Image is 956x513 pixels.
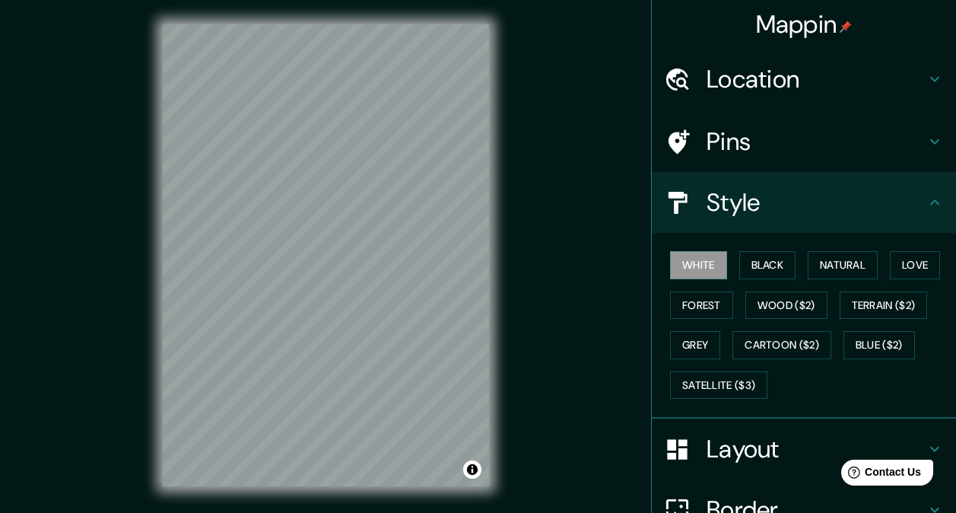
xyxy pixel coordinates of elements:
[843,331,915,359] button: Blue ($2)
[652,49,956,110] div: Location
[652,419,956,480] div: Layout
[890,251,940,279] button: Love
[732,331,831,359] button: Cartoon ($2)
[652,111,956,172] div: Pins
[808,251,878,279] button: Natural
[670,251,727,279] button: White
[163,24,489,486] canvas: Map
[739,251,796,279] button: Black
[670,331,720,359] button: Grey
[745,292,827,320] button: Wood ($2)
[840,292,928,320] button: Terrain ($2)
[463,460,481,479] button: Toggle attribution
[707,126,926,157] h4: Pins
[840,21,852,33] img: pin-icon.png
[670,292,733,320] button: Forest
[707,434,926,464] h4: Layout
[652,172,956,233] div: Style
[670,371,767,400] button: Satellite ($3)
[707,64,926,94] h4: Location
[707,187,926,218] h4: Style
[756,9,853,40] h4: Mappin
[821,454,939,496] iframe: Help widget launcher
